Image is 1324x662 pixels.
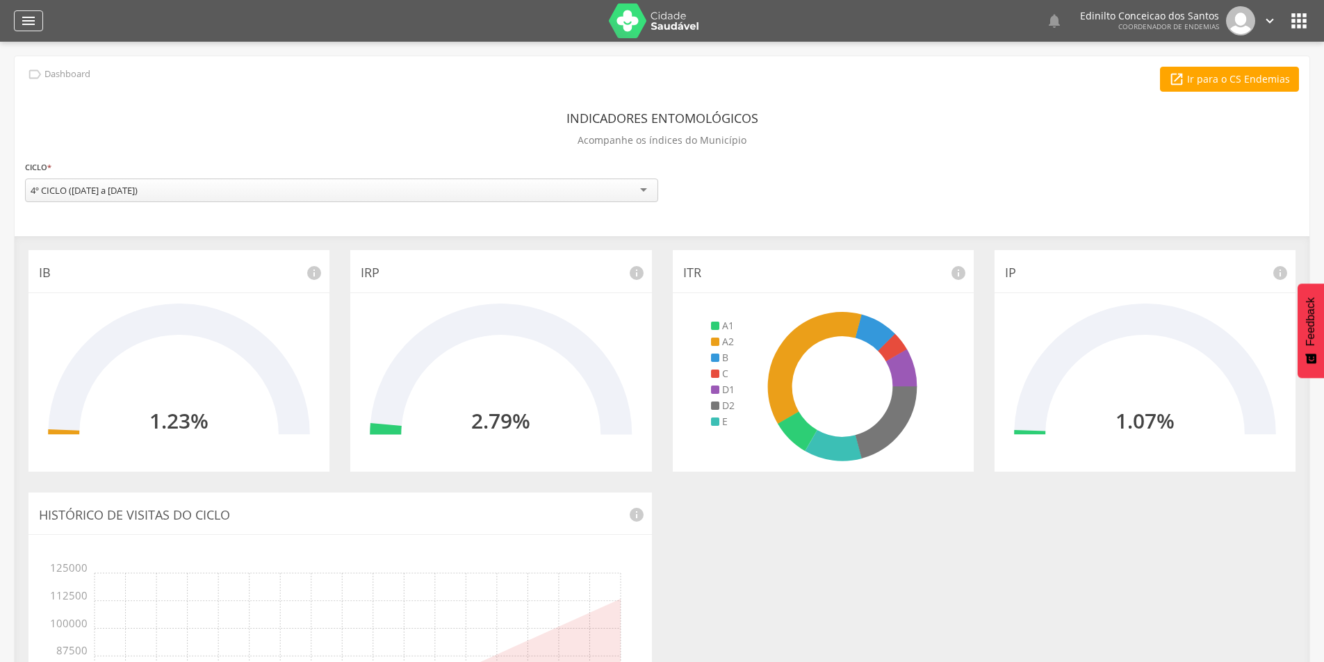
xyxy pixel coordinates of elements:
[1046,13,1063,29] i: 
[67,552,88,573] span: 125000
[711,415,735,429] li: E
[1118,22,1219,31] span: Coordenador de Endemias
[31,184,138,197] div: 4º CICLO ([DATE] a [DATE])
[566,106,758,131] header: Indicadores Entomológicos
[628,506,645,523] i: info
[67,629,88,656] span: 87500
[471,409,530,432] h2: 2.79%
[27,67,42,82] i: 
[1160,67,1299,92] a: Ir para o CS Endemias
[950,265,967,281] i: info
[711,399,735,413] li: D2
[1288,10,1310,32] i: 
[44,69,90,80] p: Dashboard
[1115,409,1175,432] h2: 1.07%
[1262,6,1277,35] a: 
[683,264,963,282] p: ITR
[149,409,209,432] h2: 1.23%
[711,367,735,381] li: C
[711,319,735,333] li: A1
[711,351,735,365] li: B
[14,10,43,31] a: 
[39,264,319,282] p: IB
[1080,11,1219,21] p: Edinilto Conceicao dos Santos
[1298,283,1324,378] button: Feedback - Mostrar pesquisa
[67,601,88,629] span: 100000
[1046,6,1063,35] a: 
[39,506,641,524] p: Histórico de Visitas do Ciclo
[1305,297,1317,346] span: Feedback
[25,160,51,175] label: Ciclo
[578,131,746,150] p: Acompanhe os índices do Município
[306,265,322,281] i: info
[711,383,735,397] li: D1
[1005,264,1285,282] p: IP
[711,335,735,349] li: A2
[1272,265,1289,281] i: info
[20,13,37,29] i: 
[67,573,88,601] span: 112500
[628,265,645,281] i: info
[1262,13,1277,28] i: 
[361,264,641,282] p: IRP
[1169,72,1184,87] i: 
